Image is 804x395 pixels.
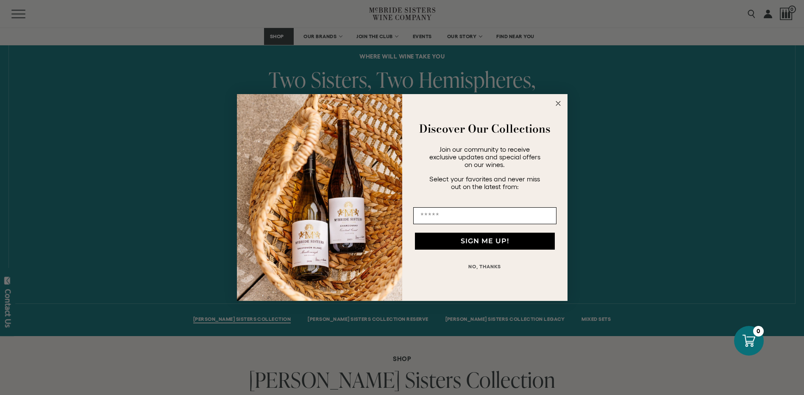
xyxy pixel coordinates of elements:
[419,120,551,137] strong: Discover Our Collections
[429,175,540,190] span: Select your favorites and never miss out on the latest from:
[429,145,540,168] span: Join our community to receive exclusive updates and special offers on our wines.
[413,207,556,224] input: Email
[415,233,555,250] button: SIGN ME UP!
[237,94,402,301] img: 42653730-7e35-4af7-a99d-12bf478283cf.jpeg
[413,258,556,275] button: NO, THANKS
[753,326,764,337] div: 0
[553,98,563,108] button: Close dialog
